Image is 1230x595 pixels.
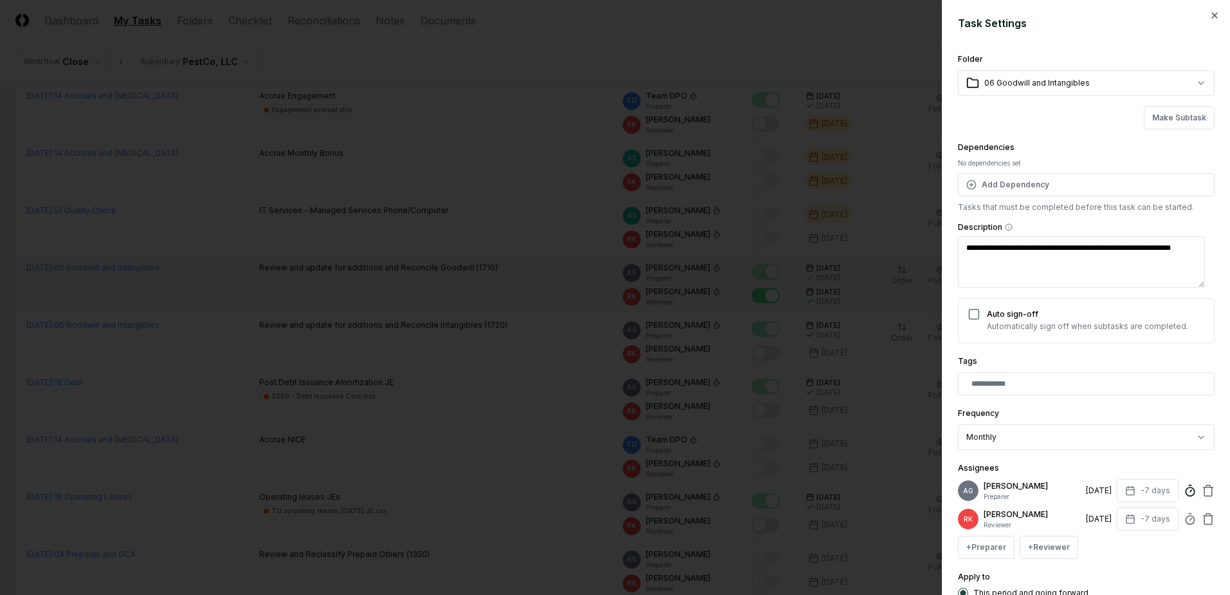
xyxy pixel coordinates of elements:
[984,480,1081,492] p: [PERSON_NAME]
[958,408,999,418] label: Frequency
[958,15,1215,31] h2: Task Settings
[958,356,977,366] label: Tags
[1144,106,1215,129] button: Make Subtask
[984,520,1081,530] p: Reviewer
[958,173,1215,196] button: Add Dependency
[964,515,973,524] span: RK
[1005,223,1013,231] button: Description
[1117,479,1179,502] button: -7 days
[1086,485,1112,496] div: [DATE]
[958,54,983,64] label: Folder
[987,309,1038,319] label: Auto sign-off
[987,321,1188,332] p: Automatically sign off when subtasks are completed.
[958,223,1215,231] label: Description
[958,202,1215,213] p: Tasks that must be completed before this task can be started.
[958,536,1014,559] button: +Preparer
[984,509,1081,520] p: [PERSON_NAME]
[984,492,1081,502] p: Preparer
[958,142,1014,152] label: Dependencies
[1020,536,1078,559] button: +Reviewer
[963,486,973,496] span: AG
[958,463,999,473] label: Assignees
[958,158,1215,168] div: No dependencies set
[958,572,990,581] label: Apply to
[1086,513,1112,525] div: [DATE]
[1117,507,1179,531] button: -7 days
